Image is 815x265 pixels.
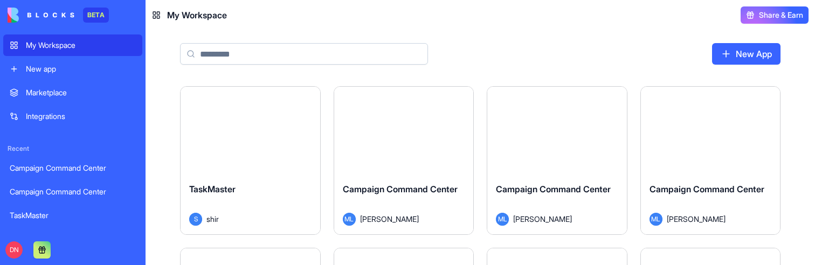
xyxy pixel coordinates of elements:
[650,184,764,194] span: Campaign Command Center
[496,184,611,194] span: Campaign Command Center
[650,213,662,226] span: ML
[8,8,74,23] img: logo
[496,213,509,226] span: ML
[343,213,356,226] span: ML
[712,43,781,65] a: New App
[10,210,136,221] div: TaskMaster
[189,184,236,194] span: TaskMaster
[26,111,136,122] div: Integrations
[83,8,109,23] div: BETA
[8,8,109,23] a: BETA
[3,106,142,127] a: Integrations
[167,9,227,22] span: My Workspace
[3,181,142,203] a: Campaign Command Center
[189,213,202,226] span: S
[640,86,781,235] a: Campaign Command CenterML[PERSON_NAME]
[3,82,142,103] a: Marketplace
[334,86,474,235] a: Campaign Command CenterML[PERSON_NAME]
[759,10,803,20] span: Share & Earn
[10,186,136,197] div: Campaign Command Center
[667,213,726,225] span: [PERSON_NAME]
[3,34,142,56] a: My Workspace
[3,58,142,80] a: New app
[26,87,136,98] div: Marketplace
[487,86,627,235] a: Campaign Command CenterML[PERSON_NAME]
[741,6,809,24] button: Share & Earn
[513,213,572,225] span: [PERSON_NAME]
[5,241,23,259] span: DN
[26,40,136,51] div: My Workspace
[360,213,419,225] span: [PERSON_NAME]
[3,205,142,226] a: TaskMaster
[10,163,136,173] div: Campaign Command Center
[343,184,458,194] span: Campaign Command Center
[206,213,219,225] span: shir
[3,144,142,153] span: Recent
[3,157,142,179] a: Campaign Command Center
[180,86,321,235] a: TaskMasterSshir
[26,64,136,74] div: New app
[3,228,142,250] a: Team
